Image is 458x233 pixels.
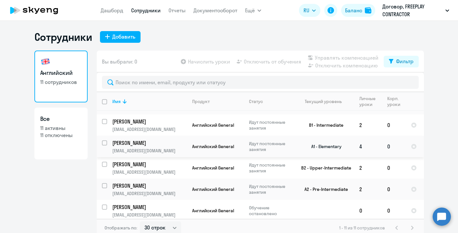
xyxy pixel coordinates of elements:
span: 1 - 11 из 11 сотрудников [339,225,385,231]
a: Дашборд [101,7,123,14]
img: english [40,56,51,67]
a: [PERSON_NAME] [112,161,187,168]
a: Все11 активны11 отключены [34,108,88,159]
div: Корп. уроки [387,96,405,107]
input: Поиск по имени, email, продукту или статусу [102,76,419,89]
span: Английский General [192,186,234,192]
button: Ещё [245,4,261,17]
p: Идут постоянные занятия [249,162,293,174]
h1: Сотрудники [34,30,92,43]
td: 0 [382,179,406,200]
td: 0 [382,157,406,179]
td: 4 [354,136,382,157]
a: [PERSON_NAME] [112,204,187,211]
p: 11 отключены [40,132,82,139]
p: Договор, FREEPLAY CONTRACTOR [382,3,443,18]
div: Статус [249,99,293,104]
p: [EMAIL_ADDRESS][DOMAIN_NAME] [112,148,187,154]
a: Отчеты [168,7,186,14]
div: Личные уроки [359,96,378,107]
h3: Английский [40,69,82,77]
div: Имя [112,99,187,104]
a: Английский11 сотрудников [34,51,88,102]
span: RU [303,6,309,14]
div: Добавить [112,33,135,41]
h3: Все [40,115,82,123]
p: Идут постоянные занятия [249,183,293,195]
a: Сотрудники [131,7,161,14]
p: [EMAIL_ADDRESS][DOMAIN_NAME] [112,212,187,218]
div: Баланс [345,6,362,14]
td: 0 [382,114,406,136]
div: Корп. уроки [387,96,401,107]
p: [PERSON_NAME] [112,182,186,189]
div: Личные уроки [359,96,382,107]
td: A1 - Elementary [294,136,354,157]
a: [PERSON_NAME] [112,139,187,146]
td: 2 [354,114,382,136]
td: B2 - Upper-Intermediate [294,157,354,179]
div: Текущий уровень [305,99,342,104]
a: [PERSON_NAME] [112,118,187,125]
p: Обучение остановлено [249,205,293,216]
button: Фильтр [384,56,419,67]
button: Договор, FREEPLAY CONTRACTOR [379,3,452,18]
p: [PERSON_NAME] [112,118,186,125]
div: Имя [112,99,121,104]
div: Продукт [192,99,243,104]
div: Текущий уровень [299,99,354,104]
td: B1 - Intermediate [294,114,354,136]
span: Английский General [192,208,234,214]
p: Идут постоянные занятия [249,119,293,131]
p: 11 сотрудников [40,78,82,86]
p: [EMAIL_ADDRESS][DOMAIN_NAME] [112,126,187,132]
a: Документооборот [193,7,237,14]
img: balance [365,7,371,14]
td: 0 [354,200,382,221]
span: Английский General [192,165,234,171]
td: A2 - Pre-Intermediate [294,179,354,200]
span: Английский General [192,122,234,128]
a: [PERSON_NAME] [112,182,187,189]
button: RU [299,4,320,17]
p: Идут постоянные занятия [249,141,293,152]
td: 0 [382,200,406,221]
td: 2 [354,179,382,200]
td: 2 [354,157,382,179]
p: [PERSON_NAME] [112,139,186,146]
div: Продукт [192,99,210,104]
p: [PERSON_NAME] [112,204,186,211]
span: Ещё [245,6,255,14]
p: 11 активны [40,124,82,132]
span: Вы выбрали: 0 [102,58,137,65]
td: 0 [382,136,406,157]
div: Статус [249,99,263,104]
span: Отображать по: [105,225,137,231]
p: [EMAIL_ADDRESS][DOMAIN_NAME] [112,169,187,175]
p: [EMAIL_ADDRESS][DOMAIN_NAME] [112,191,187,196]
button: Добавить [100,31,141,43]
button: Балансbalance [341,4,375,17]
div: Фильтр [396,57,414,65]
span: Английский General [192,144,234,149]
p: [PERSON_NAME] [112,161,186,168]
